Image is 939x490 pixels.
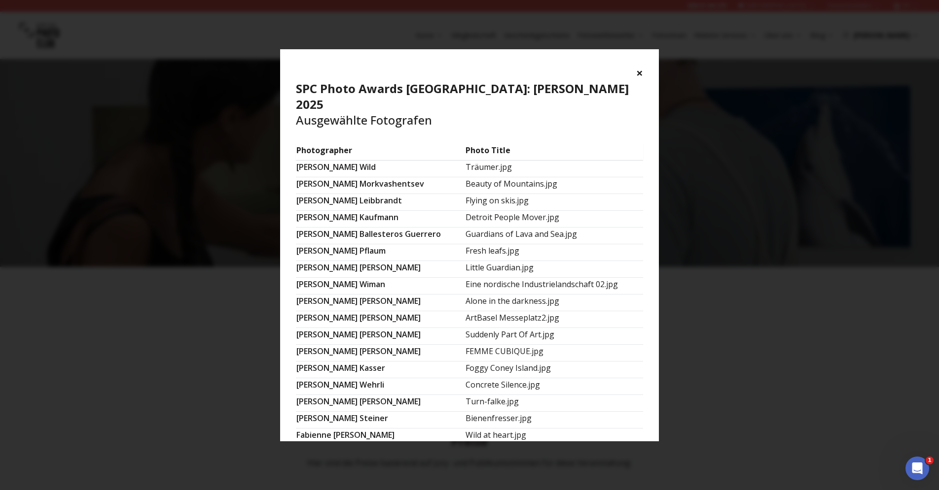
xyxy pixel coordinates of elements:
b: SPC Photo Awards [GEOGRAPHIC_DATA]: [PERSON_NAME] 2025 [296,80,629,112]
td: [PERSON_NAME] [PERSON_NAME] [296,344,465,361]
td: [PERSON_NAME] [PERSON_NAME] [296,311,465,327]
td: [PERSON_NAME] Wild [296,160,465,177]
iframe: Intercom live chat [905,457,929,480]
span: 1 [926,457,934,464]
td: Fresh leafs.jpg [465,244,643,261]
td: [PERSON_NAME] Wehrli [296,378,465,394]
td: Flying on skis.jpg [465,194,643,210]
button: × [636,65,643,81]
td: ArtBasel Messeplatz2.jpg [465,311,643,327]
td: [PERSON_NAME] Kasser [296,361,465,378]
td: [PERSON_NAME] [PERSON_NAME] [296,394,465,411]
td: Concrete Silence.jpg [465,378,643,394]
td: [PERSON_NAME] Leibbrandt [296,194,465,210]
td: [PERSON_NAME] [PERSON_NAME] [296,294,465,311]
h4: Ausgewählte Fotografen [296,81,643,128]
td: Photo Title [465,144,643,161]
td: Turn-falke.jpg [465,394,643,411]
td: [PERSON_NAME] Steiner [296,411,465,428]
td: Träumer.jpg [465,160,643,177]
td: Detroit People Mover.jpg [465,210,643,227]
td: Little Guardian.jpg [465,261,643,277]
td: [PERSON_NAME] Kaufmann [296,210,465,227]
td: Fabienne [PERSON_NAME] [296,428,465,445]
td: Bienenfresser.jpg [465,411,643,428]
td: [PERSON_NAME] [PERSON_NAME] [296,261,465,277]
td: [PERSON_NAME] Pflaum [296,244,465,261]
td: [PERSON_NAME] [PERSON_NAME] [296,327,465,344]
td: [PERSON_NAME] Ballesteros Guerrero [296,227,465,244]
td: Guardians of Lava and Sea.jpg [465,227,643,244]
td: Alone in the darkness.jpg [465,294,643,311]
td: Suddenly Part Of Art.jpg [465,327,643,344]
td: Foggy Coney Island.jpg [465,361,643,378]
td: FEMME CUBIQUE.jpg [465,344,643,361]
td: Eine nordische Industrielandschaft 02.jpg [465,277,643,294]
td: [PERSON_NAME] Wiman [296,277,465,294]
td: Photographer [296,144,465,161]
td: Wild at heart.jpg [465,428,643,445]
td: Beauty of Mountains.jpg [465,177,643,194]
td: [PERSON_NAME] Morkvashentsev [296,177,465,194]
